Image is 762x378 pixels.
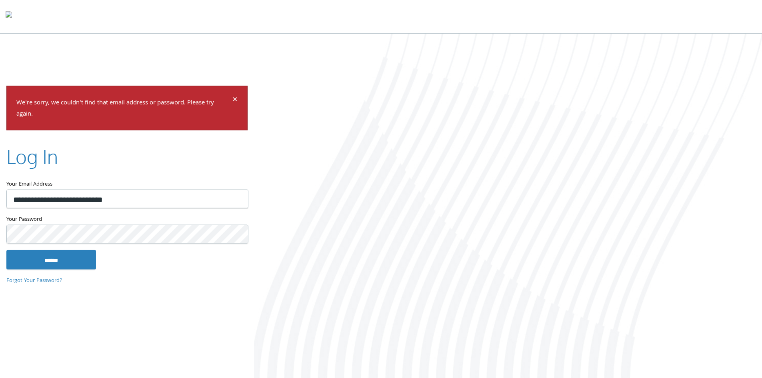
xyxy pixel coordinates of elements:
a: Forgot Your Password? [6,276,62,285]
img: todyl-logo-dark.svg [6,8,12,24]
button: Dismiss alert [232,96,238,105]
label: Your Password [6,215,248,225]
p: We're sorry, we couldn't find that email address or password. Please try again. [16,97,231,120]
h2: Log In [6,143,58,170]
span: × [232,92,238,108]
